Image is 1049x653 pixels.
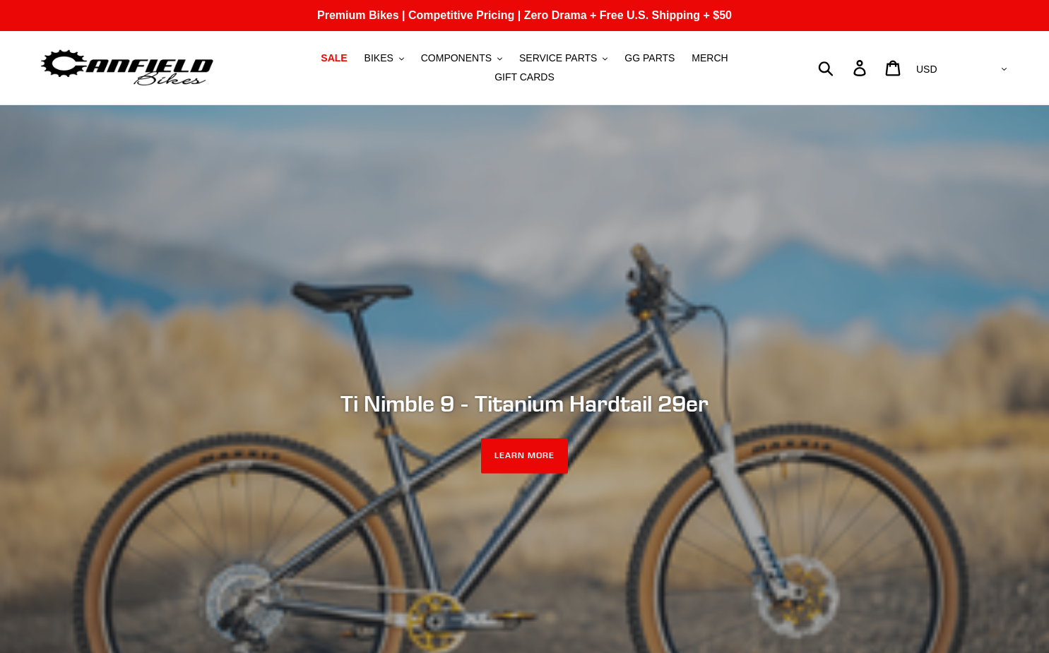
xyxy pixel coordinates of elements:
input: Search [826,52,862,83]
button: BIKES [357,49,411,68]
img: Canfield Bikes [39,46,215,90]
span: COMPONENTS [421,52,492,64]
span: GG PARTS [624,52,675,64]
a: MERCH [684,49,735,68]
span: SERVICE PARTS [519,52,597,64]
button: SERVICE PARTS [512,49,615,68]
span: MERCH [692,52,728,64]
span: GIFT CARDS [494,71,555,83]
h2: Ti Nimble 9 - Titanium Hardtail 29er [140,390,910,417]
a: GG PARTS [617,49,682,68]
a: SALE [314,49,354,68]
a: LEARN MORE [481,438,568,474]
button: COMPONENTS [414,49,509,68]
a: GIFT CARDS [487,68,562,87]
span: SALE [321,52,347,64]
span: BIKES [365,52,393,64]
